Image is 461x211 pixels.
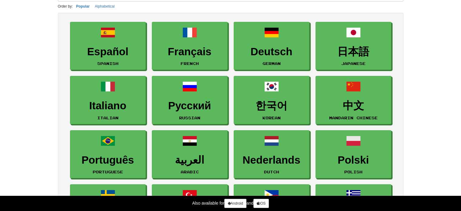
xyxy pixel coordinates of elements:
a: 日本語Japanese [316,22,391,70]
a: РусскийRussian [152,76,228,124]
button: Popular [74,3,92,10]
h3: Français [155,46,224,58]
h3: Español [73,46,142,58]
small: Mandarin Chinese [329,116,378,120]
button: Alphabetical [93,3,116,10]
h3: 한국어 [237,100,306,112]
h3: Polski [319,154,388,166]
small: Russian [179,116,200,120]
h3: 日本語 [319,46,388,58]
a: 中文Mandarin Chinese [316,76,391,124]
a: ItalianoItalian [70,76,146,124]
small: Polish [344,170,362,174]
a: EspañolSpanish [70,22,146,70]
a: NederlandsDutch [234,130,309,179]
a: FrançaisFrench [152,22,228,70]
small: Portuguese [93,170,123,174]
h3: 中文 [319,100,388,112]
a: Android [224,199,246,208]
small: Dutch [264,170,279,174]
h3: Deutsch [237,46,306,58]
a: العربيةArabic [152,130,228,179]
a: iOS [253,199,269,208]
small: Arabic [181,170,199,174]
h3: Italiano [73,100,142,112]
small: Japanese [341,61,366,66]
h3: العربية [155,154,224,166]
small: Korean [262,116,281,120]
h3: Português [73,154,142,166]
h3: Nederlands [237,154,306,166]
a: DeutschGerman [234,22,309,70]
small: Order by: [58,4,73,9]
small: Italian [97,116,119,120]
small: French [181,61,199,66]
a: PolskiPolish [316,130,391,179]
h3: Русский [155,100,224,112]
small: German [262,61,281,66]
a: 한국어Korean [234,76,309,124]
small: Spanish [97,61,119,66]
a: PortuguêsPortuguese [70,130,146,179]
